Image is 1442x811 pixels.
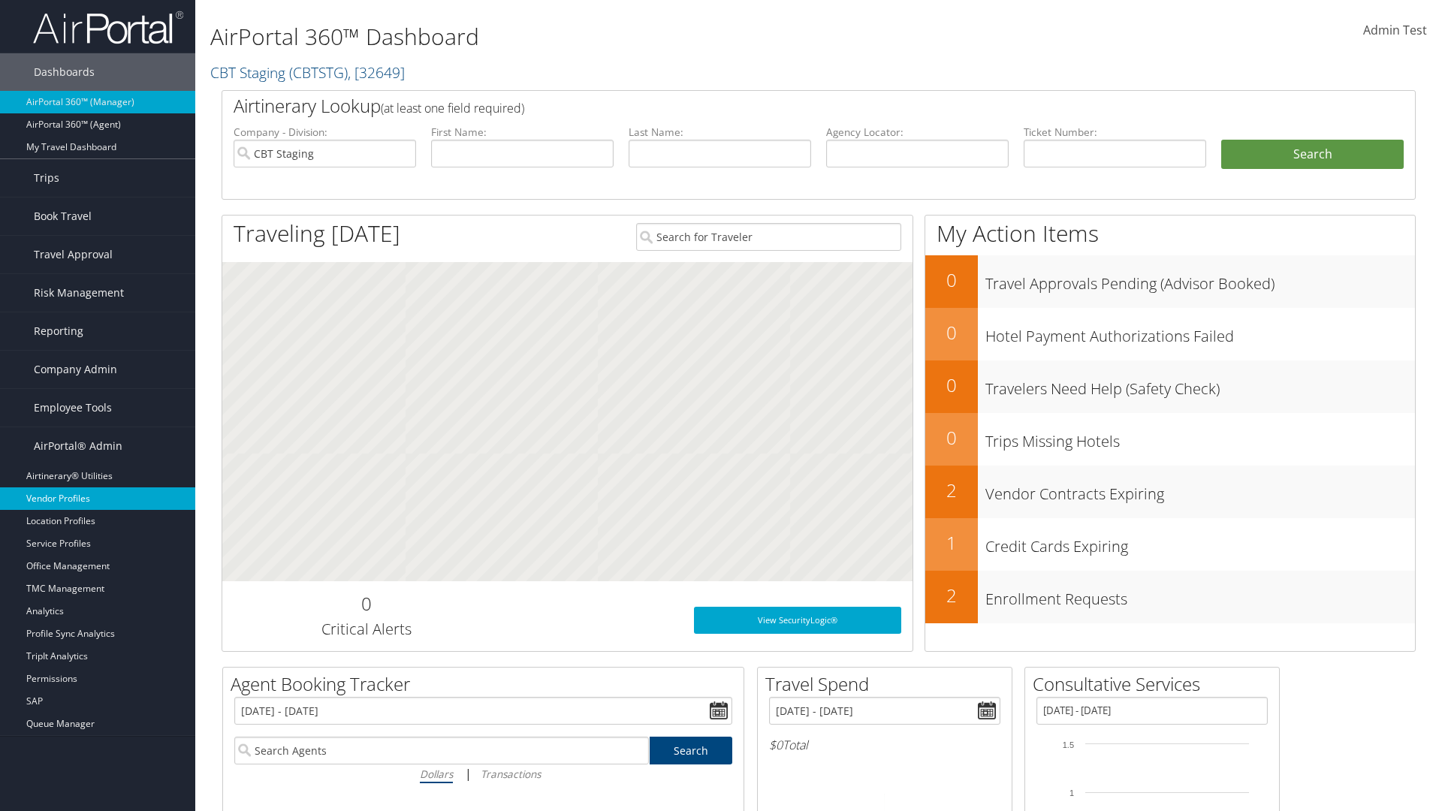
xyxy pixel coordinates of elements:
[650,737,733,764] a: Search
[348,62,405,83] span: , [ 32649 ]
[925,320,978,345] h2: 0
[925,267,978,293] h2: 0
[769,737,783,753] span: $0
[231,671,744,697] h2: Agent Booking Tracker
[925,478,978,503] h2: 2
[925,218,1415,249] h1: My Action Items
[234,737,649,764] input: Search Agents
[33,10,183,45] img: airportal-logo.png
[636,223,901,251] input: Search for Traveler
[629,125,811,140] label: Last Name:
[381,100,524,116] span: (at least one field required)
[210,21,1021,53] h1: AirPortal 360™ Dashboard
[769,737,1000,753] h6: Total
[1363,22,1427,38] span: Admin Test
[1221,140,1404,170] button: Search
[985,371,1415,399] h3: Travelers Need Help (Safety Check)
[234,619,499,640] h3: Critical Alerts
[925,360,1415,413] a: 0Travelers Need Help (Safety Check)
[925,530,978,556] h2: 1
[234,764,732,783] div: |
[1033,671,1279,697] h2: Consultative Services
[34,312,83,350] span: Reporting
[34,197,92,235] span: Book Travel
[925,308,1415,360] a: 0Hotel Payment Authorizations Failed
[925,255,1415,308] a: 0Travel Approvals Pending (Advisor Booked)
[1363,8,1427,54] a: Admin Test
[925,372,978,398] h2: 0
[925,571,1415,623] a: 2Enrollment Requests
[985,266,1415,294] h3: Travel Approvals Pending (Advisor Booked)
[210,62,405,83] a: CBT Staging
[985,424,1415,452] h3: Trips Missing Hotels
[826,125,1009,140] label: Agency Locator:
[431,125,614,140] label: First Name:
[234,125,416,140] label: Company - Division:
[985,476,1415,505] h3: Vendor Contracts Expiring
[1069,788,1074,797] tspan: 1
[34,236,113,273] span: Travel Approval
[925,583,978,608] h2: 2
[234,591,499,617] h2: 0
[985,318,1415,347] h3: Hotel Payment Authorizations Failed
[420,767,453,781] i: Dollars
[34,274,124,312] span: Risk Management
[34,53,95,91] span: Dashboards
[481,767,541,781] i: Transactions
[234,93,1305,119] h2: Airtinerary Lookup
[1063,740,1074,749] tspan: 1.5
[34,427,122,465] span: AirPortal® Admin
[1024,125,1206,140] label: Ticket Number:
[289,62,348,83] span: ( CBTSTG )
[694,607,901,634] a: View SecurityLogic®
[34,159,59,197] span: Trips
[925,518,1415,571] a: 1Credit Cards Expiring
[765,671,1012,697] h2: Travel Spend
[985,529,1415,557] h3: Credit Cards Expiring
[34,351,117,388] span: Company Admin
[925,413,1415,466] a: 0Trips Missing Hotels
[925,425,978,451] h2: 0
[985,581,1415,610] h3: Enrollment Requests
[34,389,112,427] span: Employee Tools
[234,218,400,249] h1: Traveling [DATE]
[925,466,1415,518] a: 2Vendor Contracts Expiring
